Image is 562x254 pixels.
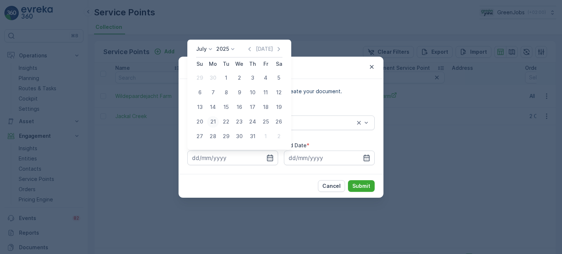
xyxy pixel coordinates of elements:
[273,87,285,98] div: 12
[207,72,219,84] div: 30
[233,130,245,142] div: 30
[273,101,285,113] div: 19
[260,87,271,98] div: 11
[233,87,245,98] div: 9
[233,101,245,113] div: 16
[260,72,271,84] div: 4
[247,101,258,113] div: 17
[247,116,258,128] div: 24
[272,57,285,71] th: Saturday
[322,182,341,190] p: Cancel
[193,57,206,71] th: Sunday
[247,87,258,98] div: 10
[220,87,232,98] div: 8
[246,57,259,71] th: Thursday
[220,101,232,113] div: 15
[352,182,370,190] p: Submit
[256,45,273,53] p: [DATE]
[259,57,272,71] th: Friday
[220,72,232,84] div: 1
[284,151,375,165] input: dd/mm/yyyy
[260,101,271,113] div: 18
[207,116,219,128] div: 21
[194,72,206,84] div: 29
[318,180,345,192] button: Cancel
[247,130,258,142] div: 31
[194,130,206,142] div: 27
[206,57,220,71] th: Monday
[207,87,219,98] div: 7
[194,101,206,113] div: 13
[207,130,219,142] div: 28
[233,57,246,71] th: Wednesday
[260,116,271,128] div: 25
[247,72,258,84] div: 3
[348,180,375,192] button: Submit
[273,130,285,142] div: 2
[187,151,278,165] input: dd/mm/yyyy
[220,130,232,142] div: 29
[260,130,271,142] div: 1
[220,57,233,71] th: Tuesday
[216,45,229,53] p: 2025
[207,101,219,113] div: 14
[233,72,245,84] div: 2
[284,142,307,148] label: End Date
[194,87,206,98] div: 6
[273,116,285,128] div: 26
[194,116,206,128] div: 20
[233,116,245,128] div: 23
[196,45,207,53] p: July
[273,72,285,84] div: 5
[220,116,232,128] div: 22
